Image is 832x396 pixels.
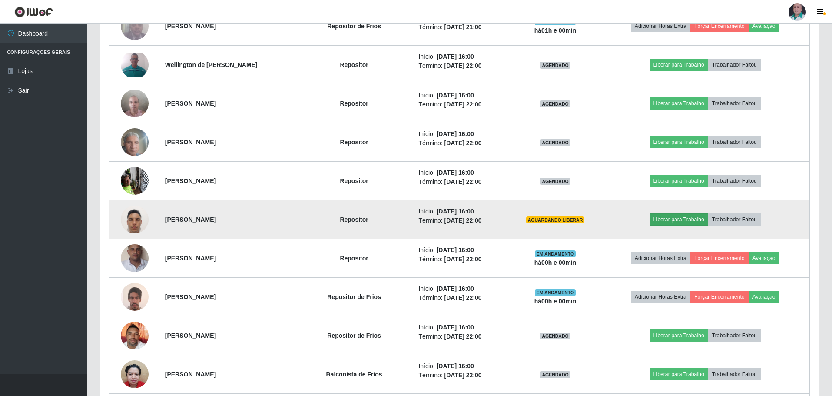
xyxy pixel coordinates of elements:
span: AGENDADO [540,139,570,146]
strong: há 00 h e 00 min [534,298,577,305]
span: AGUARDANDO LIBERAR [526,216,585,223]
time: [DATE] 16:00 [437,246,474,253]
button: Trabalhador Faltou [708,368,761,380]
strong: [PERSON_NAME] [165,216,216,223]
span: AGENDADO [540,371,570,378]
time: [DATE] 22:00 [444,372,482,379]
li: Início: [418,284,504,293]
button: Adicionar Horas Extra [631,20,690,32]
span: AGENDADO [540,100,570,107]
time: [DATE] 22:00 [444,140,482,146]
strong: Repositor [340,61,368,68]
span: AGENDADO [540,333,570,339]
time: [DATE] 16:00 [437,208,474,215]
li: Término: [418,255,504,264]
time: [DATE] 22:00 [444,101,482,108]
button: Trabalhador Faltou [708,175,761,187]
time: [DATE] 21:00 [444,23,482,30]
span: AGENDADO [540,62,570,69]
button: Adicionar Horas Extra [631,252,690,264]
button: Adicionar Horas Extra [631,291,690,303]
strong: Repositor de Frios [327,332,381,339]
strong: [PERSON_NAME] [165,23,216,30]
img: 1758367960534.jpeg [121,317,149,354]
time: [DATE] 22:00 [444,217,482,224]
li: Término: [418,371,504,380]
time: [DATE] 16:00 [437,169,474,176]
time: [DATE] 22:00 [444,256,482,263]
button: Trabalhador Faltou [708,59,761,71]
strong: Repositor [340,255,368,262]
img: 1745419906674.jpeg [121,356,149,393]
img: CoreUI Logo [14,7,53,17]
strong: [PERSON_NAME] [165,177,216,184]
strong: Repositor de Frios [327,23,381,30]
li: Início: [418,207,504,216]
span: AGENDADO [540,178,570,185]
time: [DATE] 22:00 [444,178,482,185]
button: Forçar Encerramento [690,20,749,32]
time: [DATE] 16:00 [437,130,474,137]
span: EM ANDAMENTO [535,289,576,296]
button: Liberar para Trabalho [650,213,708,226]
strong: [PERSON_NAME] [165,100,216,107]
strong: Wellington de [PERSON_NAME] [165,61,258,68]
li: Início: [418,91,504,100]
li: Início: [418,323,504,332]
li: Término: [418,23,504,32]
li: Início: [418,168,504,177]
strong: Repositor [340,177,368,184]
li: Início: [418,52,504,61]
li: Término: [418,332,504,341]
img: 1757964901305.jpeg [121,233,149,283]
strong: [PERSON_NAME] [165,293,216,300]
li: Início: [418,130,504,139]
time: [DATE] 16:00 [437,363,474,369]
li: Início: [418,246,504,255]
strong: Balconista de Frios [326,371,382,378]
li: Término: [418,293,504,303]
button: Forçar Encerramento [690,291,749,303]
button: Trabalhador Faltou [708,136,761,148]
strong: Repositor [340,216,368,223]
li: Término: [418,100,504,109]
img: 1739908556954.jpeg [121,123,149,160]
span: EM ANDAMENTO [535,250,576,257]
strong: [PERSON_NAME] [165,139,216,146]
time: [DATE] 22:00 [444,333,482,340]
img: 1748279738294.jpeg [121,162,149,199]
strong: Repositor [340,139,368,146]
button: Avaliação [749,20,779,32]
button: Liberar para Trabalho [650,136,708,148]
strong: há 01 h e 00 min [534,27,577,34]
button: Liberar para Trabalho [650,329,708,342]
time: [DATE] 22:00 [444,62,482,69]
img: 1757003060753.jpeg [121,283,149,311]
button: Liberar para Trabalho [650,175,708,187]
button: Forçar Encerramento [690,252,749,264]
button: Avaliação [749,291,779,303]
time: [DATE] 16:00 [437,53,474,60]
time: [DATE] 16:00 [437,92,474,99]
time: [DATE] 22:00 [444,294,482,301]
button: Liberar para Trabalho [650,97,708,110]
img: 1724302399832.jpeg [121,53,149,77]
strong: [PERSON_NAME] [165,332,216,339]
button: Trabalhador Faltou [708,329,761,342]
li: Término: [418,216,504,225]
strong: [PERSON_NAME] [165,371,216,378]
button: Trabalhador Faltou [708,97,761,110]
time: [DATE] 16:00 [437,285,474,292]
strong: há 00 h e 00 min [534,259,577,266]
strong: Repositor de Frios [327,293,381,300]
li: Término: [418,61,504,70]
button: Liberar para Trabalho [650,59,708,71]
time: [DATE] 16:00 [437,324,474,331]
li: Início: [418,362,504,371]
img: 1723162087186.jpeg [121,7,149,44]
button: Avaliação [749,252,779,264]
li: Término: [418,139,504,148]
button: Liberar para Trabalho [650,368,708,380]
img: 1756408082446.jpeg [121,201,149,238]
strong: [PERSON_NAME] [165,255,216,262]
